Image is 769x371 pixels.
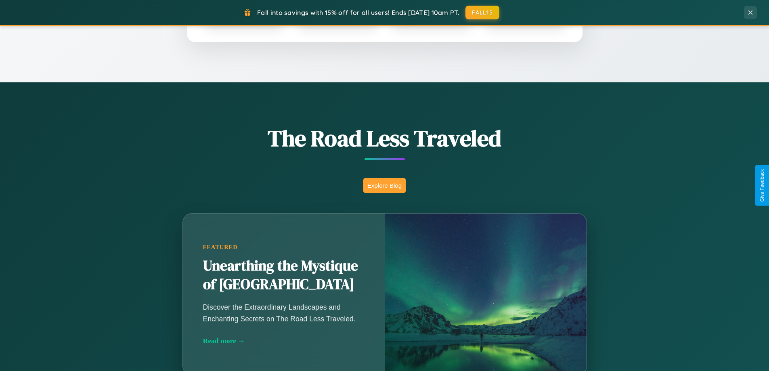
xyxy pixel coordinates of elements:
span: Fall into savings with 15% off for all users! Ends [DATE] 10am PT. [257,8,459,17]
button: Explore Blog [363,178,406,193]
button: FALL15 [465,6,499,19]
div: Featured [203,244,365,251]
h1: The Road Less Traveled [142,123,627,154]
p: Discover the Extraordinary Landscapes and Enchanting Secrets on The Road Less Traveled. [203,302,365,324]
h2: Unearthing the Mystique of [GEOGRAPHIC_DATA] [203,257,365,294]
div: Give Feedback [759,169,765,202]
div: Read more → [203,337,365,345]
